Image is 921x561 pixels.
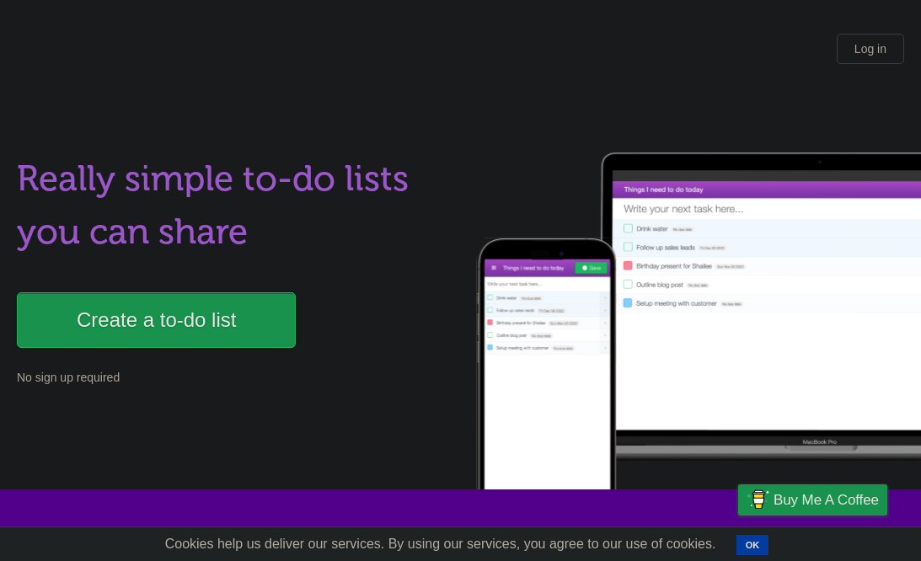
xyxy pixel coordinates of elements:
[837,34,904,64] a: Log in
[736,535,769,555] button: OK
[738,484,887,516] a: Buy me a coffee
[17,369,451,387] p: No sign up required
[747,485,769,514] img: Buy me a coffee
[17,152,451,259] h1: Really simple to-do lists you can share
[148,527,733,561] span: Cookies help us deliver our services. By using our services, you agree to our use of cookies.
[774,485,879,515] span: Buy me a coffee
[17,38,118,68] div: Flask Lists
[17,292,296,348] a: Create a to-do list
